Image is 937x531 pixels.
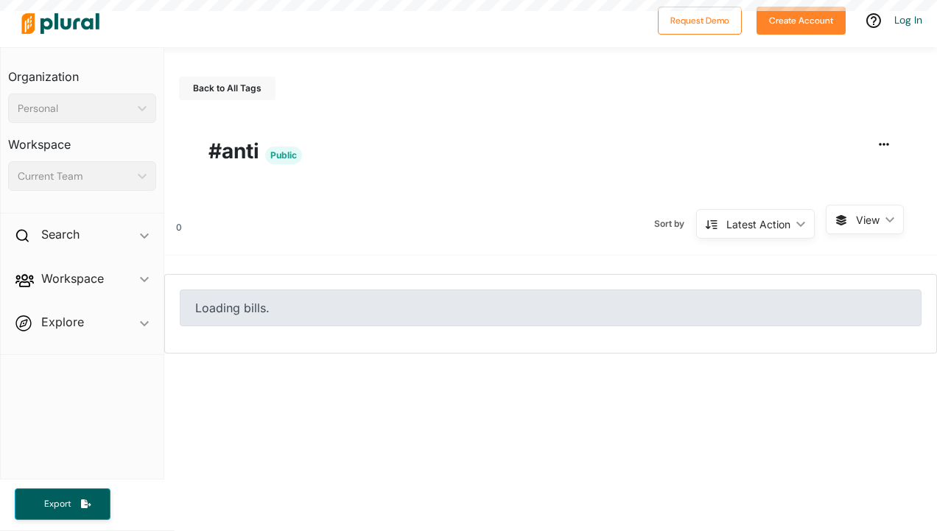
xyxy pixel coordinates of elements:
a: Request Demo [658,12,742,27]
h1: #anti [208,136,893,166]
button: Export [15,488,110,520]
span: Public [265,147,302,164]
div: Current Team [18,169,132,184]
h3: Workspace [8,123,156,155]
span: Export [34,498,81,510]
span: Sort by [654,217,696,231]
button: Back to All Tags [179,77,276,100]
span: View [856,212,880,228]
button: Create Account [757,7,846,35]
button: Request Demo [658,7,742,35]
h3: Organization [8,55,156,88]
a: Log In [894,13,922,27]
a: Create Account [757,12,846,27]
div: 0 [164,205,182,243]
h2: Search [41,226,80,242]
div: Personal [18,101,132,116]
div: Loading bills. [180,289,922,326]
div: Latest Action [726,217,790,232]
span: Back to All Tags [193,82,262,94]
